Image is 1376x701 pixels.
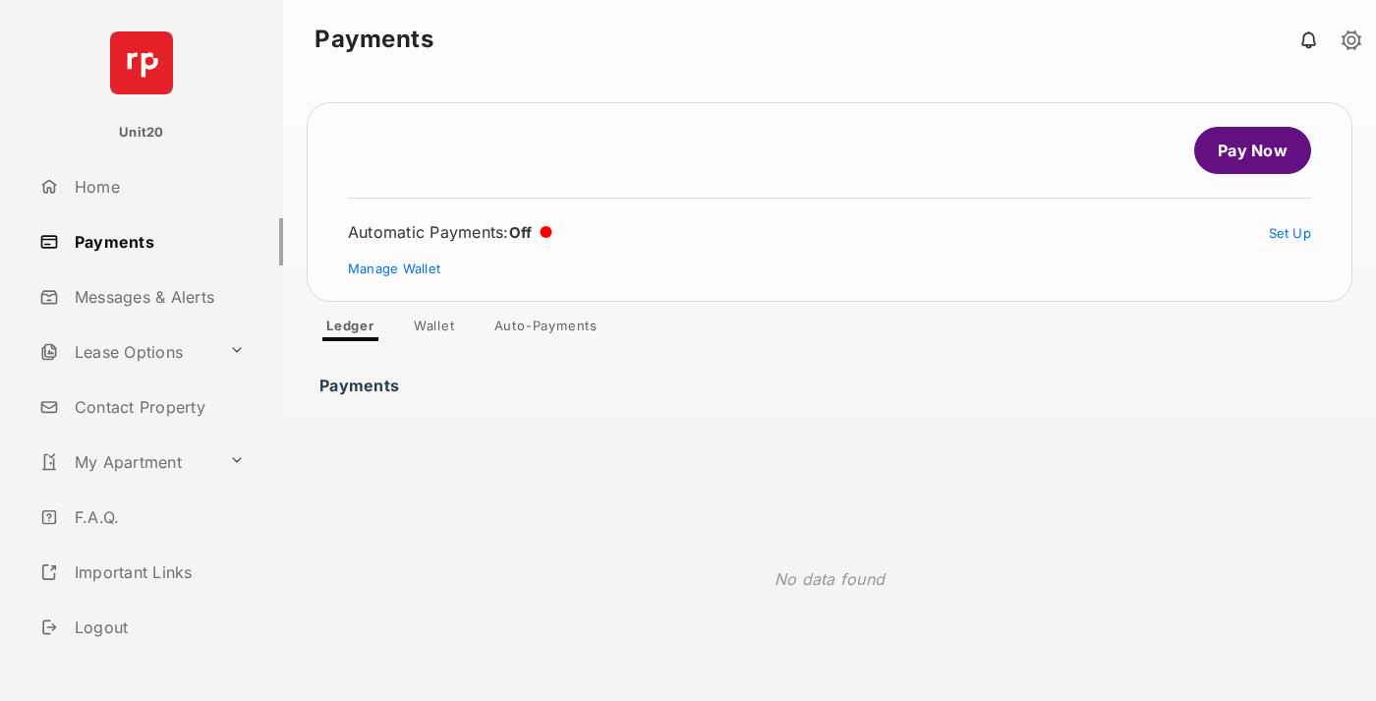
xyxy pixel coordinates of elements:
p: No data found [774,567,885,591]
a: Important Links [31,549,253,596]
a: Home [31,163,283,210]
img: svg+xml;base64,PHN2ZyB4bWxucz0iaHR0cDovL3d3dy53My5vcmcvMjAwMC9zdmciIHdpZHRoPSI2NCIgaGVpZ2h0PSI2NC... [110,31,173,94]
a: Set Up [1269,225,1312,241]
a: Manage Wallet [348,261,440,276]
a: Messages & Alerts [31,273,283,321]
a: Wallet [398,318,471,341]
a: F.A.Q. [31,494,283,541]
strong: Payments [315,28,433,51]
div: Automatic Payments : [348,222,552,242]
a: My Apartment [31,438,221,486]
p: Unit20 [119,123,164,143]
a: Contact Property [31,383,283,431]
a: Auto-Payments [479,318,613,341]
a: Logout [31,604,283,651]
h3: Payments [319,377,405,384]
a: Ledger [311,318,390,341]
a: Lease Options [31,328,221,376]
span: Off [509,223,533,242]
a: Payments [31,218,283,265]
